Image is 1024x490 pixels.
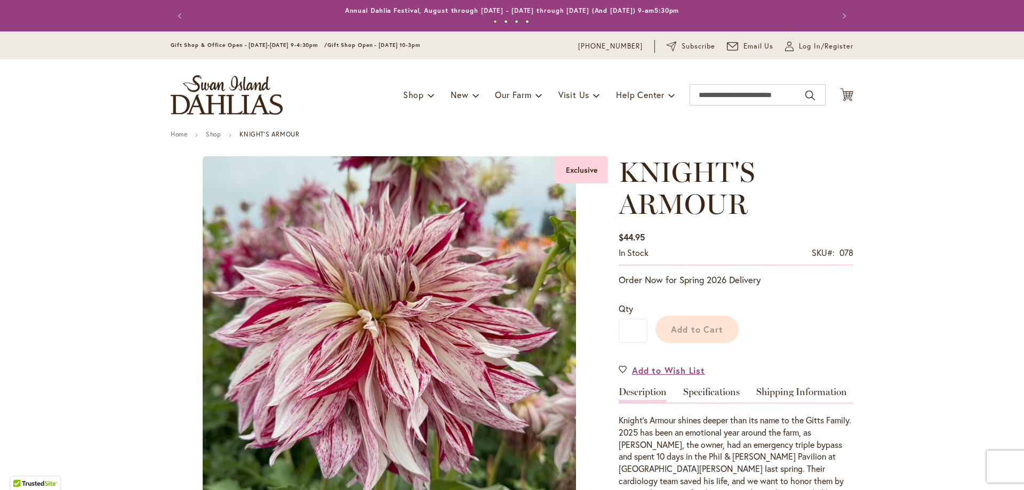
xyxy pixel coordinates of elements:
span: Log In/Register [799,41,853,52]
span: Our Farm [495,89,531,100]
button: 2 of 4 [504,20,508,23]
a: Add to Wish List [619,364,705,376]
span: Qty [619,303,633,314]
a: Shop [206,130,221,138]
button: 1 of 4 [493,20,497,23]
a: Email Us [727,41,774,52]
div: Availability [619,247,649,259]
span: Shop [403,89,424,100]
span: Gift Shop Open - [DATE] 10-3pm [327,42,420,49]
button: Next [832,5,853,27]
strong: SKU [812,247,835,258]
a: store logo [171,75,283,115]
span: Add to Wish List [632,364,705,376]
div: 078 [839,247,853,259]
span: New [451,89,468,100]
strong: KNIGHT'S ARMOUR [239,130,299,138]
a: Shipping Information [756,387,847,403]
a: Subscribe [667,41,715,52]
span: Gift Shop & Office Open - [DATE]-[DATE] 9-4:30pm / [171,42,327,49]
span: Subscribe [682,41,715,52]
button: 4 of 4 [525,20,529,23]
a: [PHONE_NUMBER] [578,41,643,52]
span: Visit Us [558,89,589,100]
a: Specifications [683,387,740,403]
div: Exclusive [555,156,608,183]
button: 3 of 4 [515,20,518,23]
a: Log In/Register [785,41,853,52]
a: Description [619,387,667,403]
span: KNIGHT'S ARMOUR [619,155,755,221]
span: Help Center [616,89,665,100]
span: In stock [619,247,649,258]
span: Email Us [743,41,774,52]
p: Order Now for Spring 2026 Delivery [619,274,853,286]
button: Previous [171,5,192,27]
a: Annual Dahlia Festival, August through [DATE] - [DATE] through [DATE] (And [DATE]) 9-am5:30pm [345,6,679,14]
span: $44.95 [619,231,645,243]
a: Home [171,130,187,138]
